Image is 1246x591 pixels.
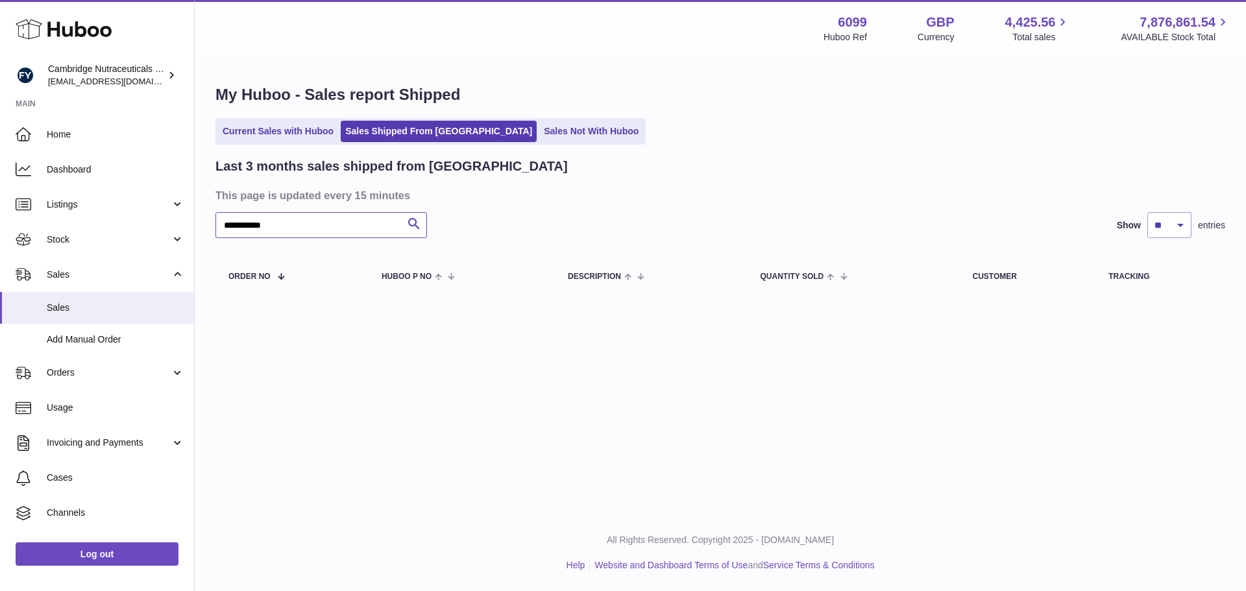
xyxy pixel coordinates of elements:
div: Tracking [1108,272,1212,281]
a: Log out [16,542,178,566]
span: entries [1198,219,1225,232]
span: Orders [47,367,171,379]
span: Stock [47,234,171,246]
span: Sales [47,302,184,314]
h2: Last 3 months sales shipped from [GEOGRAPHIC_DATA] [215,158,568,175]
span: Listings [47,199,171,211]
a: 4,425.56 Total sales [1005,14,1071,43]
a: Service Terms & Conditions [763,560,875,570]
span: Sales [47,269,171,281]
span: Total sales [1012,31,1070,43]
a: 7,876,861.54 AVAILABLE Stock Total [1121,14,1230,43]
span: Huboo P no [382,272,432,281]
li: and [590,559,874,572]
img: internalAdmin-6099@internal.huboo.com [16,66,35,85]
p: All Rights Reserved. Copyright 2025 - [DOMAIN_NAME] [205,534,1236,546]
span: Add Manual Order [47,333,184,346]
a: Website and Dashboard Terms of Use [594,560,748,570]
span: [EMAIL_ADDRESS][DOMAIN_NAME] [48,76,191,86]
div: Currency [918,31,955,43]
span: Invoicing and Payments [47,437,171,449]
a: Sales Not With Huboo [539,121,643,142]
span: Description [568,272,621,281]
span: 4,425.56 [1005,14,1056,31]
a: Sales Shipped From [GEOGRAPHIC_DATA] [341,121,537,142]
h3: This page is updated every 15 minutes [215,188,1222,202]
a: Current Sales with Huboo [218,121,338,142]
div: Cambridge Nutraceuticals Ltd [48,63,165,88]
span: AVAILABLE Stock Total [1121,31,1230,43]
a: Help [567,560,585,570]
h1: My Huboo - Sales report Shipped [215,84,1225,105]
span: Home [47,128,184,141]
span: Quantity Sold [760,272,824,281]
div: Customer [972,272,1082,281]
span: 7,876,861.54 [1140,14,1215,31]
span: Channels [47,507,184,519]
label: Show [1117,219,1141,232]
strong: 6099 [838,14,867,31]
div: Huboo Ref [824,31,867,43]
span: Usage [47,402,184,414]
span: Order No [228,272,271,281]
strong: GBP [926,14,954,31]
span: Dashboard [47,163,184,176]
span: Cases [47,472,184,484]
